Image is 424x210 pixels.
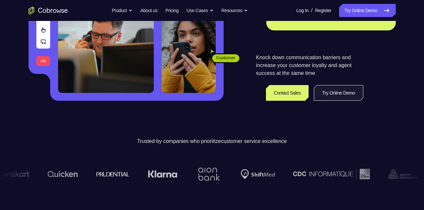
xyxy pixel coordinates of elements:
[311,7,313,14] span: /
[88,171,121,177] img: prudential
[165,4,178,17] a: Pricing
[339,4,395,17] a: Try Online Demo
[266,85,309,101] a: Contact Sales
[314,85,363,101] a: Try Online Demo
[162,15,216,93] img: A customer holding their phone
[140,170,169,178] img: Klarna
[221,4,248,17] button: Resources
[140,4,157,17] a: About us
[315,4,331,17] a: Register
[188,161,214,187] img: Aion Bank
[232,169,267,179] img: Shiftmed
[187,4,213,17] button: Use Cases
[296,4,309,17] a: Log In
[256,54,363,77] p: Knock down communication barriers and increase your customer loyalty and agent success at the sam...
[221,138,287,144] span: customer service excellence
[285,169,362,179] img: CDC Informatique
[29,7,68,14] a: Go to the home page
[112,4,132,17] button: Product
